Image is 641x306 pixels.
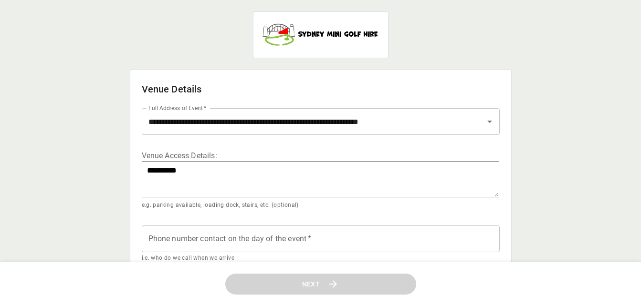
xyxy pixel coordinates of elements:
[142,82,500,97] h2: Venue Details
[225,274,416,295] button: Next
[483,115,496,128] button: Open
[261,20,380,48] img: undefined logo
[302,278,320,290] span: Next
[148,104,207,112] label: Full Address of Event
[142,201,500,210] p: e.g. parking available, loading dock, stairs, etc. (optional)
[142,150,500,161] label: Venue Access Details :
[142,254,500,263] p: i.e. who do we call when we arrive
